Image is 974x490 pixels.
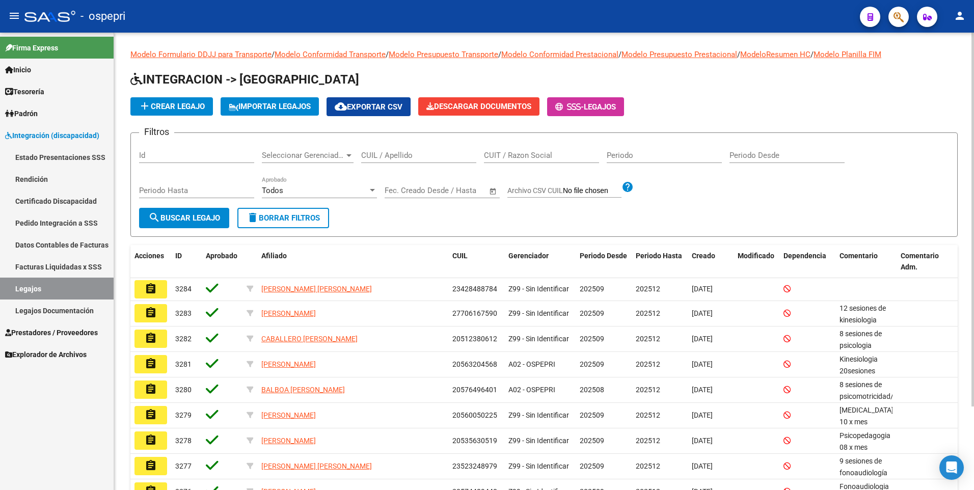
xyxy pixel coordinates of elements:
span: Comentario [840,252,878,260]
mat-icon: help [621,181,634,193]
mat-icon: assignment [145,459,157,472]
span: Z99 - Sin Identificar [508,411,569,419]
mat-icon: search [148,211,160,224]
span: Exportar CSV [335,102,402,112]
span: Z99 - Sin Identificar [508,462,569,470]
mat-icon: assignment [145,383,157,395]
span: CUIL [452,252,468,260]
span: [PERSON_NAME] [261,411,316,419]
span: 3281 [175,360,192,368]
mat-icon: assignment [145,332,157,344]
span: [DATE] [692,386,713,394]
span: 202509 [580,335,604,343]
span: Archivo CSV CUIL [507,186,563,195]
span: 202512 [636,437,660,445]
button: Crear Legajo [130,97,213,116]
span: Borrar Filtros [247,213,320,223]
span: Kinesiologia 20sesiones mensuales septiembre / diciembre 2025 Lic. Claudia Montividone. [840,355,910,433]
span: Afiliado [261,252,287,260]
span: 202509 [580,285,604,293]
a: Modelo Planilla FIM [814,50,881,59]
mat-icon: menu [8,10,20,22]
span: Prestadores / Proveedores [5,327,98,338]
div: Open Intercom Messenger [939,455,964,480]
mat-icon: assignment [145,434,157,446]
span: 3279 [175,411,192,419]
span: [DATE] [692,335,713,343]
span: [PERSON_NAME] [PERSON_NAME] [261,462,372,470]
button: Descargar Documentos [418,97,539,116]
span: 3280 [175,386,192,394]
span: 3283 [175,309,192,317]
datatable-header-cell: Comentario Adm. [897,245,958,279]
a: Modelo Presupuesto Prestacional [621,50,737,59]
span: - [555,102,584,112]
span: Firma Express [5,42,58,53]
h3: Filtros [139,125,174,139]
button: Buscar Legajo [139,208,229,228]
datatable-header-cell: Modificado [734,245,779,279]
mat-icon: person [954,10,966,22]
span: Todos [262,186,283,195]
mat-icon: cloud_download [335,100,347,113]
a: ModeloResumen HC [740,50,810,59]
span: CABALLERO [PERSON_NAME] [261,335,358,343]
span: Acciones [134,252,164,260]
datatable-header-cell: Afiliado [257,245,448,279]
span: INTEGRACION -> [GEOGRAPHIC_DATA] [130,72,359,87]
span: 202509 [580,411,604,419]
datatable-header-cell: Comentario [835,245,897,279]
span: [DATE] [692,462,713,470]
span: Aprobado [206,252,237,260]
input: Archivo CSV CUIL [563,186,621,196]
datatable-header-cell: Periodo Hasta [632,245,688,279]
mat-icon: assignment [145,409,157,421]
span: 202512 [636,335,660,343]
mat-icon: assignment [145,283,157,295]
span: Padrón [5,108,38,119]
span: IMPORTAR LEGAJOS [229,102,311,111]
span: 23523248979 [452,462,497,470]
span: Z99 - Sin Identificar [508,285,569,293]
span: [PERSON_NAME] [261,309,316,317]
datatable-header-cell: Dependencia [779,245,835,279]
button: Borrar Filtros [237,208,329,228]
button: -Legajos [547,97,624,116]
span: 20560050225 [452,411,497,419]
mat-icon: assignment [145,307,157,319]
span: Tesorería [5,86,44,97]
a: Modelo Conformidad Transporte [275,50,386,59]
span: 202508 [580,386,604,394]
span: Inicio [5,64,31,75]
span: A02 - OSPEPRI [508,386,555,394]
span: Seleccionar Gerenciador [262,151,344,160]
input: Fecha fin [435,186,484,195]
span: Integración (discapacidad) [5,130,99,141]
span: Z99 - Sin Identificar [508,335,569,343]
datatable-header-cell: Gerenciador [504,245,576,279]
span: - ospepri [80,5,125,28]
span: Periodo Hasta [636,252,682,260]
datatable-header-cell: Periodo Desde [576,245,632,279]
span: 202512 [636,309,660,317]
datatable-header-cell: Acciones [130,245,171,279]
span: Crear Legajo [139,102,205,111]
span: Explorador de Archivos [5,349,87,360]
span: Periodo Desde [580,252,627,260]
span: Comentario Adm. [901,252,939,271]
span: 3278 [175,437,192,445]
span: Creado [692,252,715,260]
datatable-header-cell: CUIL [448,245,504,279]
span: [DATE] [692,360,713,368]
a: Modelo Formulario DDJJ para Transporte [130,50,272,59]
span: [DATE] [692,285,713,293]
span: 20535630519 [452,437,497,445]
mat-icon: assignment [145,358,157,370]
span: 20512380612 [452,335,497,343]
span: 202509 [580,309,604,317]
span: 12 sesiones de kinesiologia MUTISIAS/ SEP A DIC/ Irriasrte maria laura 12 sesiones fonoaudiologia... [840,304,894,417]
span: 23428488784 [452,285,497,293]
span: 27706167590 [452,309,497,317]
span: 202509 [580,360,604,368]
span: [PERSON_NAME] [PERSON_NAME] [261,285,372,293]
